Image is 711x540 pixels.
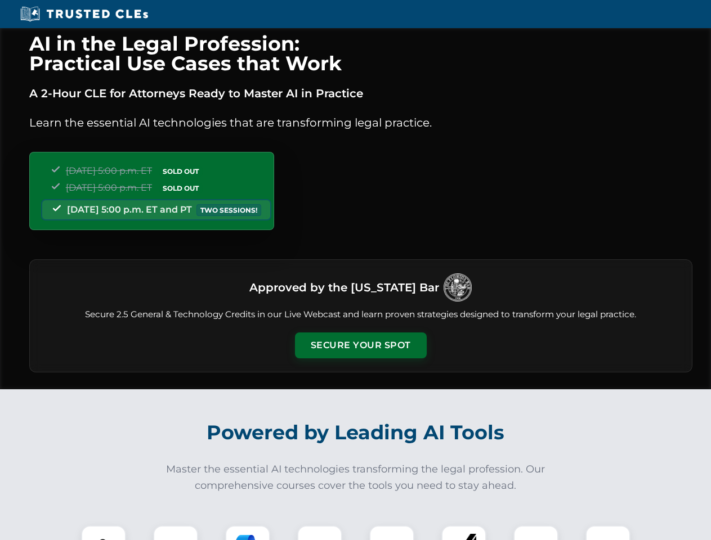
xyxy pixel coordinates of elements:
span: [DATE] 5:00 p.m. ET [66,165,152,176]
h2: Powered by Leading AI Tools [44,413,668,452]
span: [DATE] 5:00 p.m. ET [66,182,152,193]
img: Trusted CLEs [17,6,151,22]
img: Logo [444,273,472,301]
button: Secure Your Spot [295,332,427,358]
h1: AI in the Legal Profession: Practical Use Cases that Work [29,34,692,73]
span: SOLD OUT [159,182,203,194]
p: Master the essential AI technologies transforming the legal profession. Our comprehensive courses... [159,461,553,494]
p: Secure 2.5 General & Technology Credits in our Live Webcast and learn proven strategies designed ... [43,308,678,321]
p: A 2-Hour CLE for Attorneys Ready to Master AI in Practice [29,84,692,102]
h3: Approved by the [US_STATE] Bar [249,277,439,298]
p: Learn the essential AI technologies that are transforming legal practice. [29,114,692,132]
span: SOLD OUT [159,165,203,177]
